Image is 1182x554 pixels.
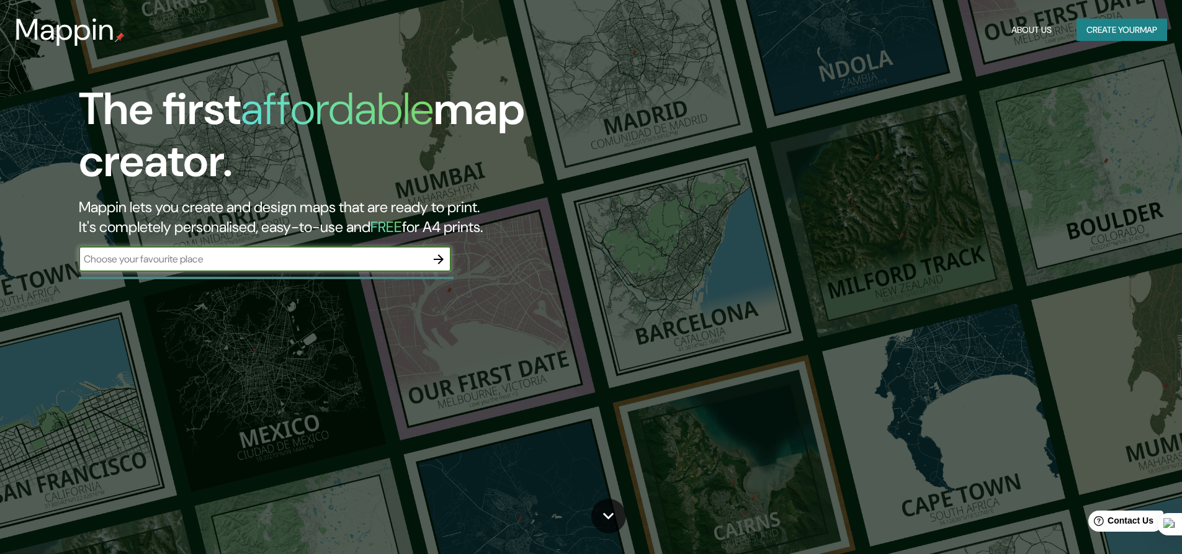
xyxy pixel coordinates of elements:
input: Choose your favourite place [79,252,426,266]
h3: Mappin [15,12,115,47]
h5: FREE [370,217,402,236]
iframe: Help widget launcher [1072,506,1168,540]
h1: affordable [241,80,434,138]
button: About Us [1006,19,1057,42]
button: Create yourmap [1077,19,1167,42]
h1: The first map creator. [79,83,670,197]
h2: Mappin lets you create and design maps that are ready to print. It's completely personalised, eas... [79,197,670,237]
img: mappin-pin [115,32,125,42]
